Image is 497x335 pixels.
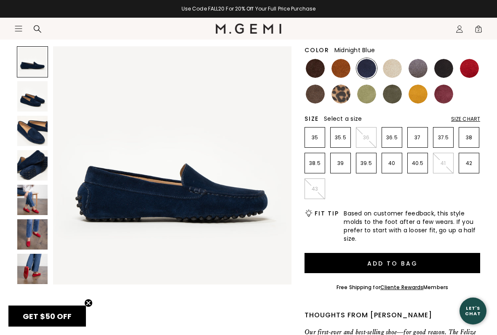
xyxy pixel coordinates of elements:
[433,160,453,167] p: 41
[53,46,291,284] img: The Felize Suede
[305,160,325,167] p: 38.5
[17,185,48,215] img: The Felize Suede
[305,310,480,320] div: Thoughts from [PERSON_NAME]
[382,134,402,141] p: 36.5
[216,24,282,34] img: M.Gemi
[331,59,350,78] img: Saddle
[408,134,428,141] p: 37
[306,59,325,78] img: Chocolate
[380,284,424,291] a: Cliente Rewards
[356,160,376,167] p: 39.5
[451,116,480,122] div: Size Chart
[305,253,480,273] button: Add to Bag
[331,85,350,104] img: Leopard Print
[408,160,428,167] p: 40.5
[305,115,319,122] h2: Size
[306,85,325,104] img: Mushroom
[337,284,448,291] div: Free Shipping for Members
[356,134,376,141] p: 36
[305,134,325,141] p: 35
[84,299,93,307] button: Close teaser
[17,219,48,250] img: The Felize Suede
[357,85,376,104] img: Pistachio
[324,114,362,123] span: Select a size
[17,254,48,284] img: The Felize Suede
[357,59,376,78] img: Midnight Blue
[305,186,325,192] p: 43
[315,210,339,217] h2: Fit Tip
[17,150,48,181] img: The Felize Suede
[331,134,350,141] p: 35.5
[460,306,486,316] div: Let's Chat
[383,59,402,78] img: Latte
[434,59,453,78] img: Black
[409,59,428,78] img: Gray
[17,81,48,112] img: The Felize Suede
[434,85,453,104] img: Burgundy
[23,311,72,322] span: GET $50 OFF
[8,306,86,327] div: GET $50 OFFClose teaser
[382,160,402,167] p: 40
[460,59,479,78] img: Sunset Red
[383,85,402,104] img: Olive
[344,209,480,243] span: Based on customer feedback, this style molds to the foot after a few wears. If you prefer to star...
[474,27,483,35] span: 2
[409,85,428,104] img: Sunflower
[459,160,479,167] p: 42
[17,116,48,146] img: The Felize Suede
[459,134,479,141] p: 38
[14,24,23,33] button: Open site menu
[433,134,453,141] p: 37.5
[331,160,350,167] p: 39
